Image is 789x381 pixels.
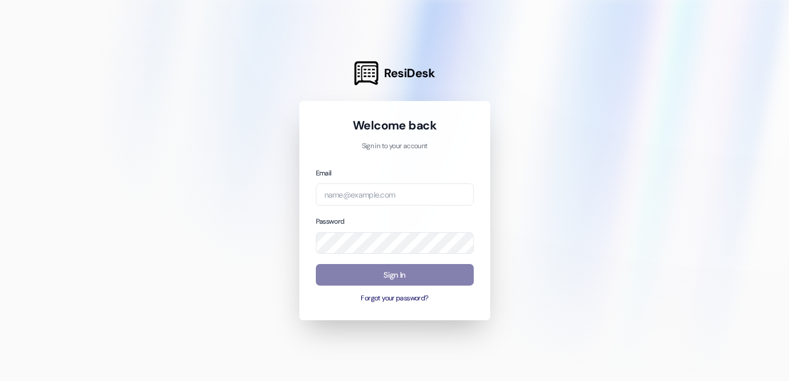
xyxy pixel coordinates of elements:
label: Password [316,217,345,226]
label: Email [316,169,332,178]
button: Forgot your password? [316,294,474,304]
input: name@example.com [316,183,474,206]
h1: Welcome back [316,118,474,133]
img: ResiDesk Logo [354,61,378,85]
span: ResiDesk [384,65,435,81]
button: Sign In [316,264,474,286]
p: Sign in to your account [316,141,474,152]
